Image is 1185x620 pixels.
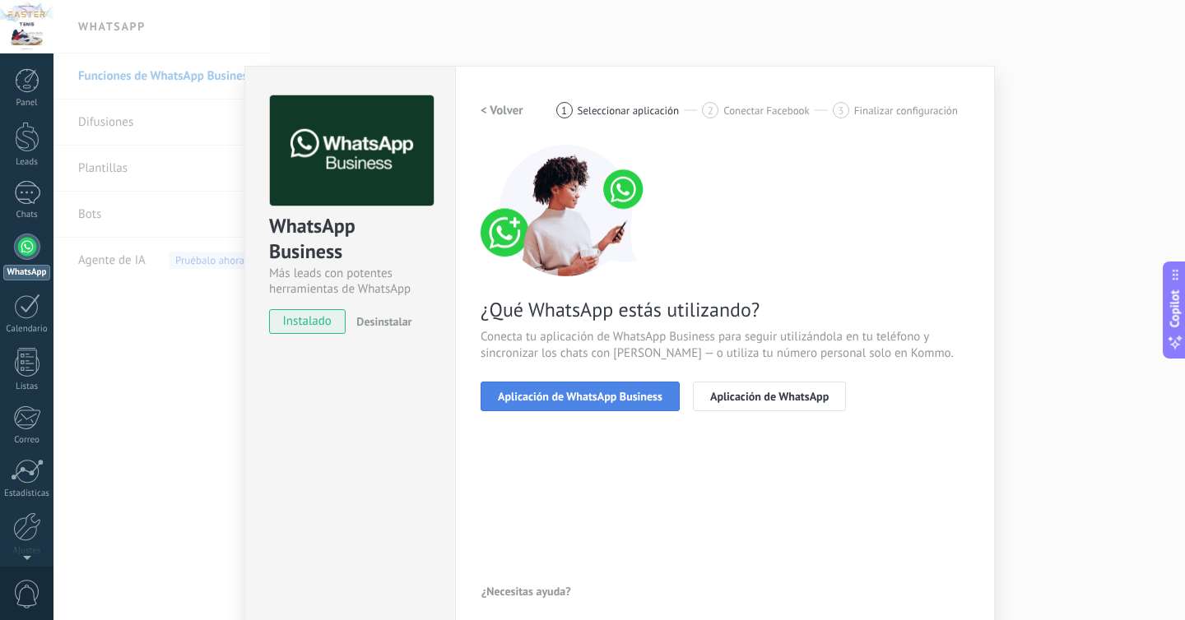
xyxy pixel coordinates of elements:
[3,382,51,392] div: Listas
[723,104,810,117] span: Conectar Facebook
[3,265,50,280] div: WhatsApp
[350,309,411,334] button: Desinstalar
[269,266,431,297] div: Más leads con potentes herramientas de WhatsApp
[3,488,51,499] div: Estadísticas
[3,435,51,446] div: Correo
[578,104,680,117] span: Seleccionar aplicación
[561,104,567,118] span: 1
[481,585,571,597] span: ¿Necesitas ayuda?
[481,297,969,322] span: ¿Qué WhatsApp estás utilizando?
[270,95,434,206] img: logo_main.png
[708,104,713,118] span: 2
[854,104,958,117] span: Finalizar configuración
[269,213,431,266] div: WhatsApp Business
[481,579,572,604] button: ¿Necesitas ayuda?
[3,210,51,220] div: Chats
[356,314,411,329] span: Desinstalar
[481,103,523,118] h2: < Volver
[710,391,829,402] span: Aplicación de WhatsApp
[481,145,653,276] img: connect number
[481,95,523,125] button: < Volver
[270,309,345,334] span: instalado
[3,157,51,168] div: Leads
[693,382,846,411] button: Aplicación de WhatsApp
[481,329,969,362] span: Conecta tu aplicación de WhatsApp Business para seguir utilizándola en tu teléfono y sincronizar ...
[1167,290,1183,328] span: Copilot
[838,104,843,118] span: 3
[481,382,680,411] button: Aplicación de WhatsApp Business
[3,324,51,335] div: Calendario
[3,98,51,109] div: Panel
[498,391,662,402] span: Aplicación de WhatsApp Business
